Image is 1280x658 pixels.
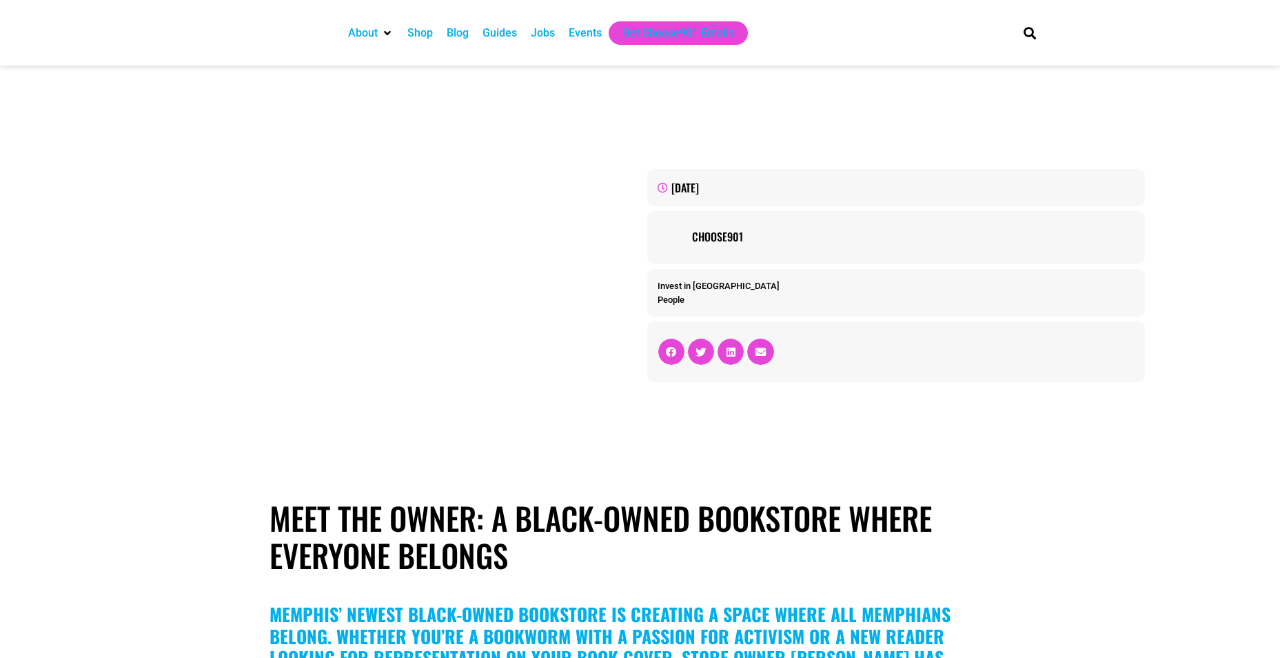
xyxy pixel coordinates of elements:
a: Shop [407,25,433,41]
div: Share on email [747,339,773,365]
a: Invest in [GEOGRAPHIC_DATA] [658,281,780,291]
img: Picture of Choose901 [658,221,685,249]
a: Get Choose901 Emails [622,25,734,41]
a: Jobs [531,25,555,41]
a: About [348,25,378,41]
h1: Meet the Owner: A Black-Owned Bookstore Where Everyone Belongs [270,499,1010,574]
div: Search [1018,21,1041,44]
a: Events [569,25,602,41]
div: Share on twitter [688,339,714,365]
nav: Main nav [341,21,1000,45]
time: [DATE] [671,179,699,196]
div: About [341,21,400,45]
a: People [658,295,684,305]
div: Share on facebook [658,339,684,365]
div: Share on linkedin [718,339,744,365]
a: Guides [482,25,517,41]
a: Choose901 [692,228,1135,245]
a: Blog [447,25,469,41]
